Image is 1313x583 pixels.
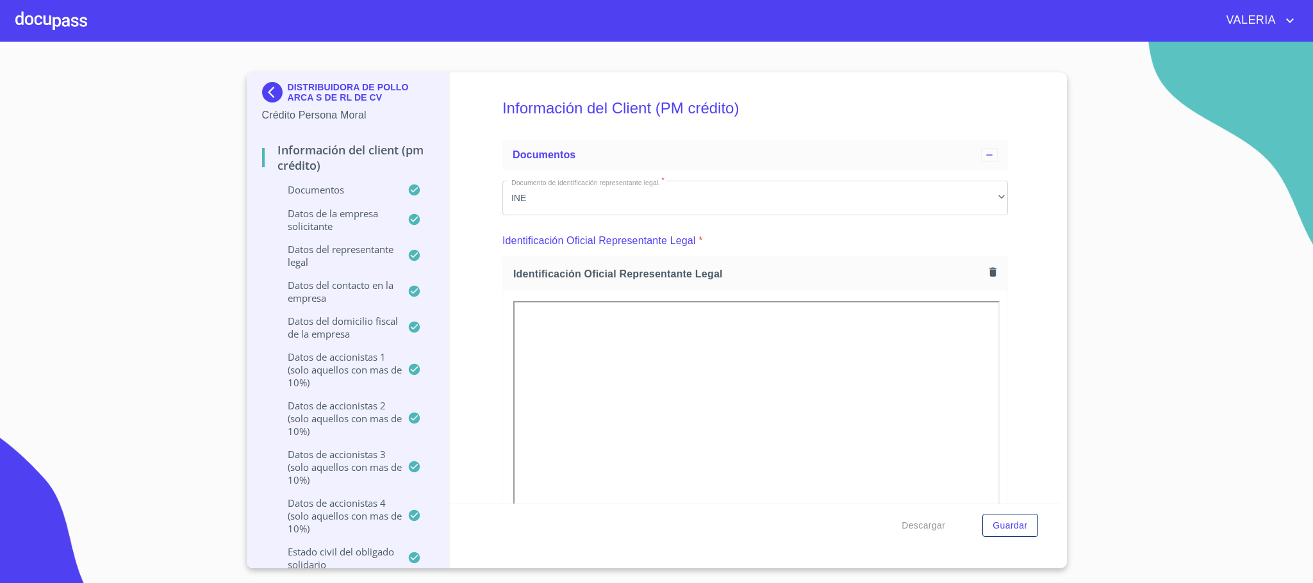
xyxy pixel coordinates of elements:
[262,207,408,233] p: Datos de la empresa solicitante
[262,108,434,123] p: Crédito Persona Moral
[262,399,408,438] p: Datos de accionistas 2 (solo aquellos con mas de 10%)
[1217,10,1283,31] span: VALERIA
[1217,10,1298,31] button: account of current user
[502,140,1008,170] div: Documentos
[982,514,1037,538] button: Guardar
[896,514,950,538] button: Descargar
[288,82,434,103] p: DISTRIBUIDORA DE POLLO ARCA S DE RL DE CV
[262,243,408,268] p: Datos del representante legal
[513,149,575,160] span: Documentos
[262,497,408,535] p: Datos de accionistas 4 (solo aquellos con mas de 10%)
[262,279,408,304] p: Datos del contacto en la empresa
[513,267,984,281] span: Identificación Oficial Representante Legal
[502,233,696,249] p: Identificación Oficial Representante Legal
[262,82,434,108] div: DISTRIBUIDORA DE POLLO ARCA S DE RL DE CV
[502,82,1008,135] h5: Información del Client (PM crédito)
[902,518,945,534] span: Descargar
[502,181,1008,215] div: INE
[262,82,288,103] img: Docupass spot blue
[262,142,434,173] p: Información del Client (PM crédito)
[262,315,408,340] p: Datos del domicilio fiscal de la empresa
[262,545,408,571] p: Estado Civil del Obligado Solidario
[993,518,1027,534] span: Guardar
[262,350,408,389] p: Datos de accionistas 1 (solo aquellos con mas de 10%)
[262,183,408,196] p: Documentos
[262,448,408,486] p: Datos de accionistas 3 (solo aquellos con mas de 10%)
